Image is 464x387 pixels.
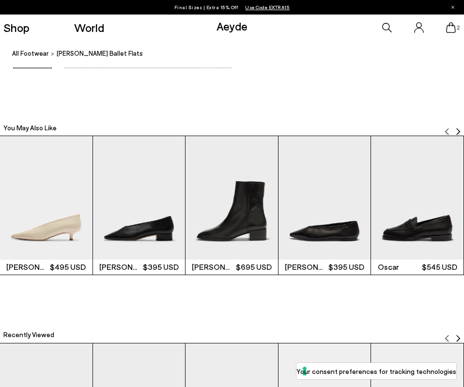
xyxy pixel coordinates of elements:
h2: You May Also Like [3,123,57,133]
button: Previous slide [443,327,451,342]
nav: breadcrumb [12,41,464,67]
div: 2 / 6 [93,136,186,275]
span: $545 USD [418,262,457,272]
a: [PERSON_NAME] $395 USD [93,136,186,275]
img: svg%3E [443,334,451,342]
h2: Recently Viewed [3,330,54,340]
img: svg%3E [443,127,451,135]
a: Aeyde [217,19,247,33]
span: $395 USD [139,262,179,272]
img: Delia Low-Heeled Ballet Pumps [93,136,186,259]
span: $495 USD [46,262,86,272]
span: [PERSON_NAME] [6,261,46,273]
button: Next slide [454,121,462,135]
div: 3 / 6 [186,136,278,275]
a: All Footwear [12,48,49,59]
img: Oscar Leather Loafers [371,136,464,259]
div: 4 / 6 [278,136,371,275]
a: 2 [446,22,456,33]
a: [PERSON_NAME] $695 USD [186,136,278,275]
span: Navigate to /collections/ss25-final-sizes [245,4,290,10]
img: svg%3E [454,127,462,135]
span: [PERSON_NAME] Ballet Flats [57,48,143,59]
span: [PERSON_NAME] [285,261,325,273]
button: Previous slide [443,121,451,135]
label: Your consent preferences for tracking technologies [296,366,456,376]
span: $395 USD [325,262,364,272]
span: 2 [456,25,461,31]
img: Lee Leather Ankle Boots [186,136,278,259]
img: Betty Square-Toe Ballet Flats [278,136,371,259]
span: [PERSON_NAME] [99,261,139,273]
span: Oscar [378,261,418,273]
a: World [74,22,104,33]
button: Next slide [454,327,462,342]
button: Your consent preferences for tracking technologies [296,363,456,379]
a: [PERSON_NAME] $395 USD [278,136,371,275]
p: Final Sizes | Extra 15% Off [174,2,290,12]
a: Shop [3,22,30,33]
div: 5 / 6 [371,136,464,275]
img: svg%3E [454,334,462,342]
span: $695 USD [232,262,271,272]
span: [PERSON_NAME] [192,261,232,273]
a: Oscar $545 USD [371,136,464,275]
